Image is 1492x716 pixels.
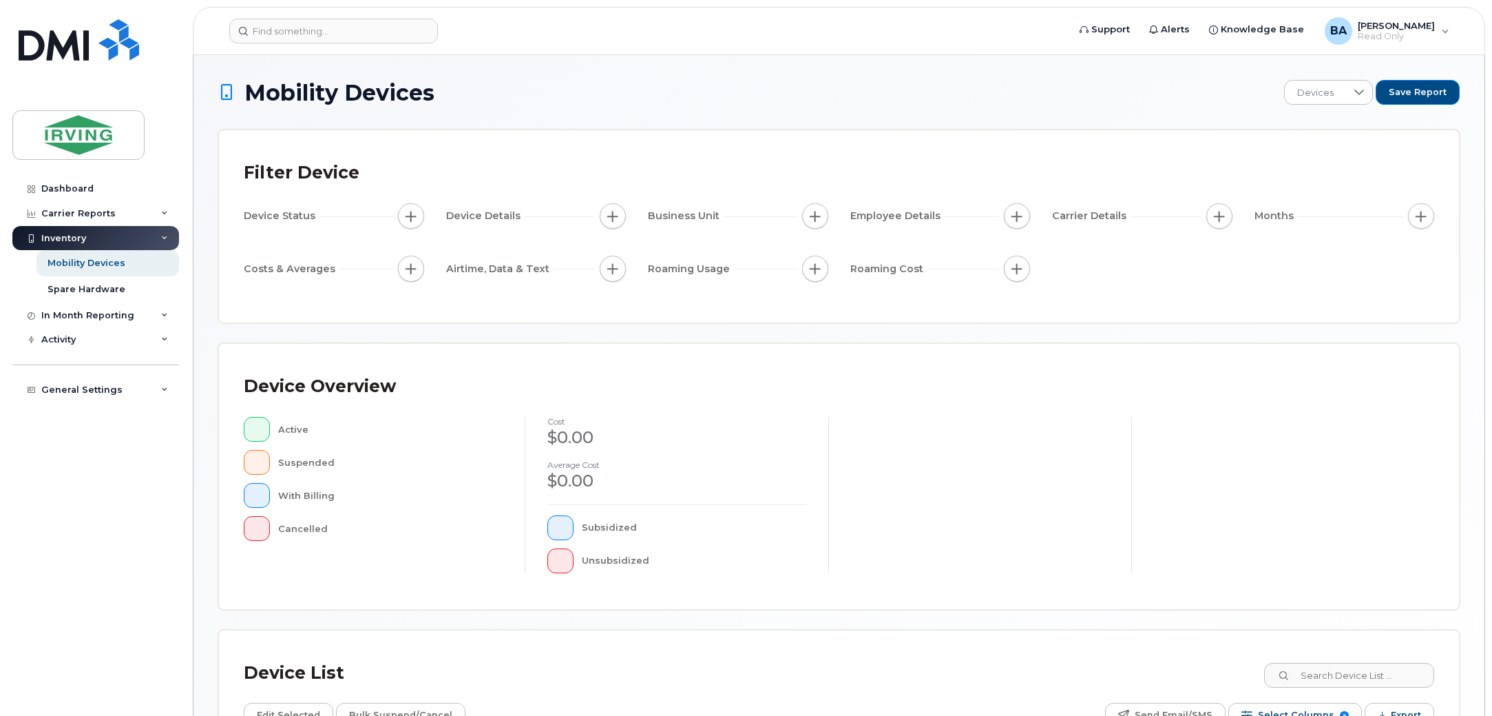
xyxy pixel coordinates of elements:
div: With Billing [278,483,503,508]
span: Device Status [244,209,319,223]
div: Active [278,417,503,442]
span: Save Report [1389,86,1447,99]
span: Roaming Usage [648,262,734,276]
span: Months [1254,209,1298,223]
div: $0.00 [547,426,806,449]
span: Employee Details [850,209,945,223]
span: Roaming Cost [850,262,927,276]
div: Suspended [278,450,503,475]
div: Unsubsidized [582,549,806,573]
h4: cost [547,417,806,426]
div: Device List [244,655,344,691]
span: Business Unit [648,209,724,223]
input: Search Device List ... [1264,663,1434,688]
div: Cancelled [278,516,503,541]
span: Mobility Devices [244,81,434,105]
span: Costs & Averages [244,262,339,276]
span: Devices [1285,81,1346,105]
div: Subsidized [582,515,806,540]
div: Filter Device [244,155,359,191]
h4: Average cost [547,460,806,469]
span: Device Details [446,209,525,223]
button: Save Report [1376,80,1460,105]
span: Airtime, Data & Text [446,262,554,276]
div: Device Overview [244,369,396,405]
span: Carrier Details [1052,209,1131,223]
div: $0.00 [547,469,806,493]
